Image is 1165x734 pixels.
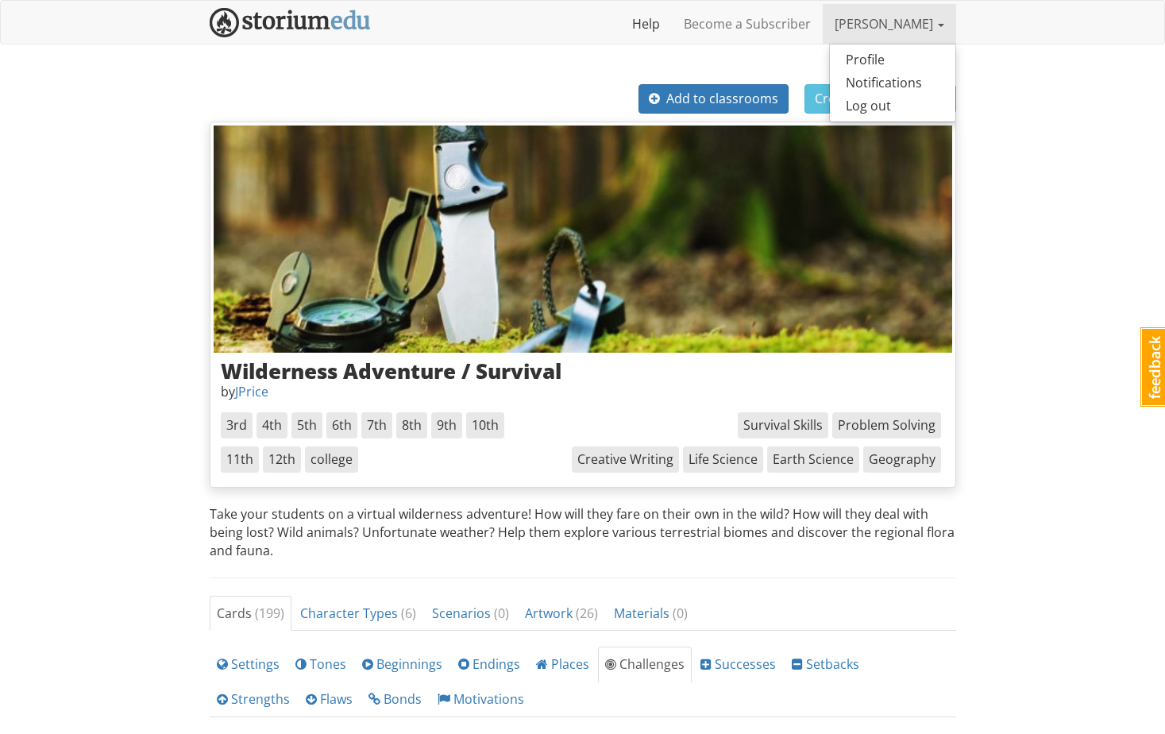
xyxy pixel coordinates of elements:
[396,412,427,438] span: 8th
[767,446,859,473] span: Earth Science
[401,605,416,622] span: ( 6 )
[362,655,442,673] span: Beginnings
[221,446,259,473] span: 11th
[815,90,946,107] span: Create your own copy
[494,605,509,622] span: ( 0 )
[683,446,763,473] span: Life Science
[700,655,776,673] span: Successes
[300,605,416,622] span: Character Types
[235,383,268,400] a: JPrice
[829,44,956,122] ul: [PERSON_NAME]
[738,412,828,438] span: Survival Skills
[830,95,955,118] a: Log out
[217,605,284,622] span: Cards
[673,605,688,622] span: ( 0 )
[368,690,422,708] span: Bonds
[263,446,301,473] span: 12th
[863,446,941,473] span: Geography
[291,412,322,438] span: 5th
[620,4,672,44] a: Help
[306,690,353,708] span: Flaws
[257,412,287,438] span: 4th
[438,690,524,708] span: Motivations
[458,655,520,673] span: Endings
[221,383,945,401] p: by
[576,605,598,622] span: ( 26 )
[221,360,945,383] h3: Wilderness Adventure / Survival
[210,8,371,37] img: StoriumEDU
[214,126,952,353] img: jhptzdg5o2kxi3cbdpx8.jpg
[326,412,357,438] span: 6th
[217,655,280,673] span: Settings
[217,690,290,708] span: Strengths
[672,4,823,44] a: Become a Subscriber
[255,605,284,622] span: ( 199 )
[210,505,956,560] p: Take your students on a virtual wilderness adventure! How will they fare on their own in the wild...
[305,446,358,473] span: college
[536,655,589,673] span: Places
[361,412,392,438] span: 7th
[295,655,346,673] span: Tones
[830,71,955,95] a: Notifications
[649,90,778,107] span: Add to classrooms
[614,605,688,622] span: Materials
[832,412,941,438] span: Problem Solving
[431,412,462,438] span: 9th
[221,412,253,438] span: 3rd
[466,412,504,438] span: 10th
[830,48,955,71] a: Profile
[432,605,509,622] span: Scenarios
[572,446,679,473] span: Creative Writing
[792,655,859,673] span: Setbacks
[823,4,956,44] a: [PERSON_NAME]
[804,84,956,114] button: Create your own copy
[638,84,789,114] button: Add to classrooms
[605,655,685,673] span: Challenges
[525,605,598,622] span: Artwork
